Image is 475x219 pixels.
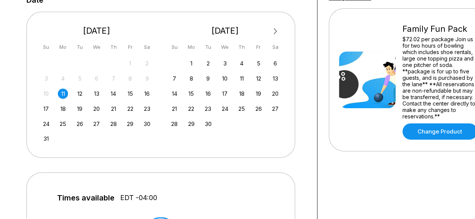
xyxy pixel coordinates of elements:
div: Choose Sunday, August 17th, 2025 [41,104,51,114]
span: EDT -04:00 [120,194,157,202]
div: Choose Friday, August 15th, 2025 [125,89,135,99]
div: Choose Monday, September 22nd, 2025 [186,104,196,114]
div: Fr [125,42,135,52]
div: Choose Thursday, September 11th, 2025 [237,73,247,84]
div: We [91,42,102,52]
div: Choose Thursday, August 14th, 2025 [108,89,119,99]
div: Choose Saturday, September 6th, 2025 [270,58,280,68]
div: Sa [142,42,152,52]
div: Not available Friday, August 1st, 2025 [125,58,135,68]
div: Choose Tuesday, August 19th, 2025 [75,104,85,114]
div: Not available Wednesday, August 6th, 2025 [91,73,102,84]
div: Th [108,42,119,52]
img: Family Fun Pack [339,51,396,108]
div: Choose Friday, September 26th, 2025 [254,104,264,114]
div: Choose Sunday, September 21st, 2025 [169,104,179,114]
div: Choose Tuesday, September 2nd, 2025 [203,58,213,68]
div: [DATE] [38,26,155,36]
div: Choose Thursday, August 28th, 2025 [108,119,119,129]
div: Choose Wednesday, September 3rd, 2025 [220,58,230,68]
div: Fr [254,42,264,52]
div: Choose Friday, August 29th, 2025 [125,119,135,129]
div: Choose Saturday, August 16th, 2025 [142,89,152,99]
div: Not available Sunday, August 10th, 2025 [41,89,51,99]
div: Choose Wednesday, September 10th, 2025 [220,73,230,84]
div: Choose Thursday, August 21st, 2025 [108,104,119,114]
div: Choose Saturday, August 30th, 2025 [142,119,152,129]
div: Choose Tuesday, September 23rd, 2025 [203,104,213,114]
button: Next Month [269,25,282,37]
div: Choose Sunday, September 28th, 2025 [169,119,179,129]
div: Not available Thursday, August 7th, 2025 [108,73,119,84]
div: Choose Sunday, September 14th, 2025 [169,89,179,99]
div: Choose Monday, September 8th, 2025 [186,73,196,84]
div: Choose Friday, August 22nd, 2025 [125,104,135,114]
div: Su [41,42,51,52]
div: Choose Monday, September 1st, 2025 [186,58,196,68]
div: Choose Friday, September 12th, 2025 [254,73,264,84]
div: Mo [186,42,196,52]
div: Choose Monday, September 15th, 2025 [186,89,196,99]
div: Choose Friday, September 19th, 2025 [254,89,264,99]
div: Not available Saturday, August 9th, 2025 [142,73,152,84]
div: Choose Thursday, September 25th, 2025 [237,104,247,114]
div: Choose Wednesday, August 27th, 2025 [91,119,102,129]
div: month 2025-08 [40,57,153,144]
div: Choose Wednesday, August 13th, 2025 [91,89,102,99]
div: Choose Sunday, August 24th, 2025 [41,119,51,129]
div: Choose Monday, August 11th, 2025 [58,89,68,99]
div: Choose Tuesday, August 26th, 2025 [75,119,85,129]
div: Th [237,42,247,52]
div: Sa [270,42,280,52]
div: Not available Friday, August 8th, 2025 [125,73,135,84]
div: [DATE] [167,26,284,36]
div: Not available Sunday, August 3rd, 2025 [41,73,51,84]
div: Choose Saturday, September 13th, 2025 [270,73,280,84]
div: Su [169,42,179,52]
div: Choose Monday, August 18th, 2025 [58,104,68,114]
div: Choose Saturday, September 27th, 2025 [270,104,280,114]
div: Choose Saturday, September 20th, 2025 [270,89,280,99]
div: Choose Tuesday, September 9th, 2025 [203,73,213,84]
div: We [220,42,230,52]
div: Choose Saturday, August 23rd, 2025 [142,104,152,114]
div: Choose Wednesday, August 20th, 2025 [91,104,102,114]
div: Choose Thursday, September 4th, 2025 [237,58,247,68]
div: Not available Tuesday, August 5th, 2025 [75,73,85,84]
div: Not available Saturday, August 2nd, 2025 [142,58,152,68]
div: Choose Friday, September 5th, 2025 [254,58,264,68]
div: Choose Wednesday, September 17th, 2025 [220,89,230,99]
div: Tu [75,42,85,52]
div: Choose Monday, August 25th, 2025 [58,119,68,129]
div: Choose Wednesday, September 24th, 2025 [220,104,230,114]
div: Not available Monday, August 4th, 2025 [58,73,68,84]
div: Choose Sunday, September 7th, 2025 [169,73,179,84]
span: Times available [57,194,114,202]
div: Mo [58,42,68,52]
div: Tu [203,42,213,52]
div: Choose Tuesday, September 16th, 2025 [203,89,213,99]
div: month 2025-09 [169,57,282,129]
div: Choose Monday, September 29th, 2025 [186,119,196,129]
div: Choose Tuesday, September 30th, 2025 [203,119,213,129]
div: Choose Thursday, September 18th, 2025 [237,89,247,99]
div: Choose Sunday, August 31st, 2025 [41,134,51,144]
div: Choose Tuesday, August 12th, 2025 [75,89,85,99]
